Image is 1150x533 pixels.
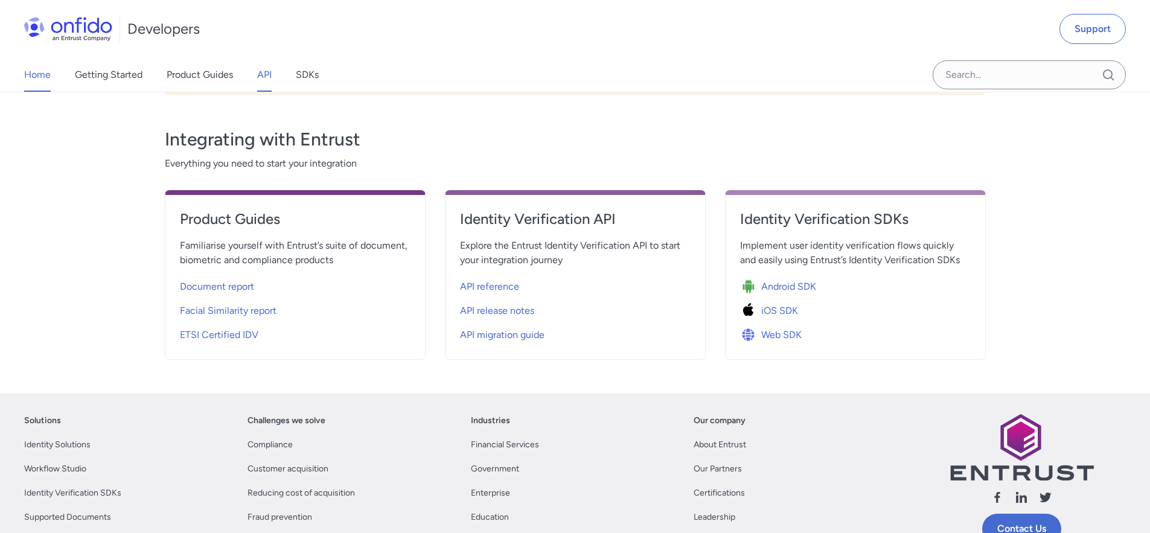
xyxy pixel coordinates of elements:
span: iOS SDK [761,304,798,318]
span: Android SDK [761,279,816,294]
h4: Product Guides [180,209,410,229]
a: Follow us linkedin [1014,490,1029,509]
img: Entrust logo [949,413,1094,480]
span: Everything you need to start your integration [165,156,986,171]
a: Follow us X (Twitter) [1038,490,1053,509]
a: Education [471,510,509,525]
span: Explore the Entrust Identity Verification API to start your integration journey [460,238,691,267]
a: Support [1059,14,1126,44]
a: Government [471,462,519,476]
a: Facial Similarity report [180,296,410,321]
span: API migration guide [460,328,545,342]
a: Identity Verification SDKs [24,486,121,500]
a: About Entrust [694,438,746,452]
a: Our Partners [694,462,742,476]
h1: Developers [127,19,200,39]
a: Document report [180,272,410,296]
input: Onfido search input field [933,60,1126,89]
a: Industries [471,413,510,428]
a: API release notes [460,296,691,321]
a: Identity Verification API [460,209,691,238]
a: Certifications [694,486,745,500]
a: SDKs [296,58,319,92]
span: ETSI Certified IDV [180,328,258,342]
img: Onfido Logo [24,17,112,41]
svg: Follow us facebook [990,490,1005,505]
a: Enterprise [471,486,510,500]
h3: Integrating with Entrust [165,127,986,152]
a: Compliance [248,438,293,452]
a: Getting Started [75,58,142,92]
a: Product Guides [180,209,410,238]
span: Familiarise yourself with Entrust’s suite of document, biometric and compliance products [180,238,410,267]
span: Facial Similarity report [180,304,276,318]
a: Icon iOS SDKiOS SDK [740,296,971,321]
a: API reference [460,272,691,296]
h4: Identity Verification SDKs [740,209,971,229]
span: API release notes [460,304,534,318]
span: Implement user identity verification flows quickly and easily using Entrust’s Identity Verificati... [740,238,971,267]
a: Financial Services [471,438,539,452]
a: Follow us facebook [990,490,1005,509]
img: Icon Android SDK [740,278,761,295]
span: Document report [180,279,254,294]
a: Reducing cost of acquisition [248,486,355,500]
a: Home [24,58,51,92]
a: Product Guides [167,58,233,92]
a: Challenges we solve [248,413,325,428]
a: Fraud prevention [248,510,312,525]
a: Workflow Studio [24,462,86,476]
a: API migration guide [460,321,691,345]
svg: Follow us X (Twitter) [1038,490,1053,505]
a: Icon Android SDKAndroid SDK [740,272,971,296]
h4: Identity Verification API [460,209,691,229]
a: ETSI Certified IDV [180,321,410,345]
a: Supported Documents [24,510,111,525]
span: Web SDK [761,328,802,342]
a: Leadership [694,510,735,525]
img: Icon iOS SDK [740,302,761,319]
span: API reference [460,279,519,294]
a: Identity Verification SDKs [740,209,971,238]
a: Customer acquisition [248,462,328,476]
img: Icon Web SDK [740,327,761,343]
a: API [257,58,272,92]
a: Solutions [24,413,61,428]
a: Our company [694,413,746,428]
a: Identity Solutions [24,438,91,452]
svg: Follow us linkedin [1014,490,1029,505]
a: Icon Web SDKWeb SDK [740,321,971,345]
